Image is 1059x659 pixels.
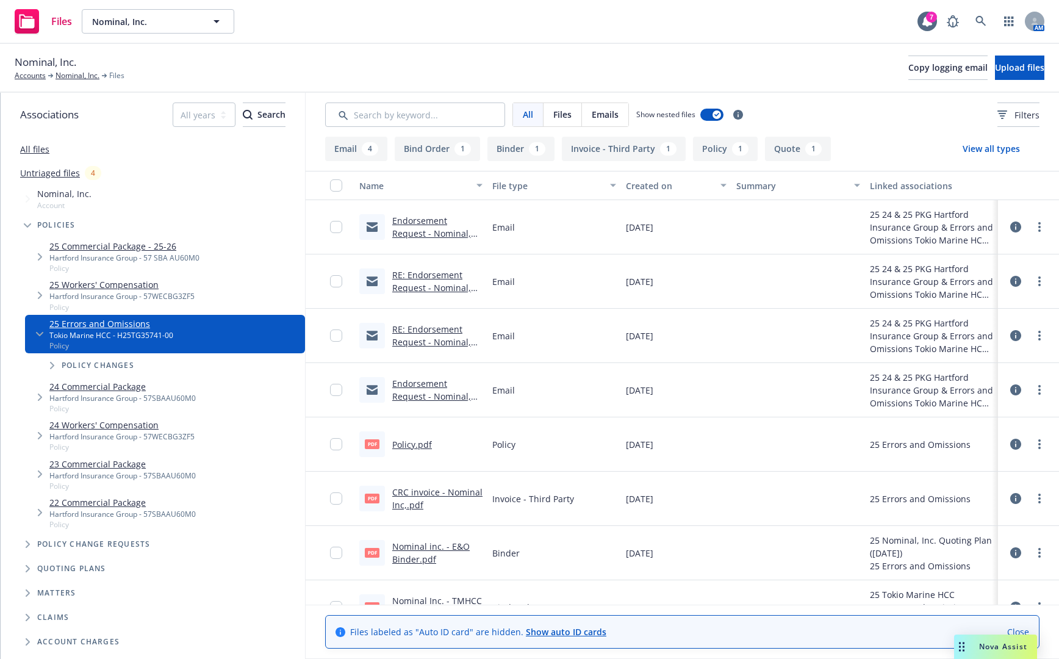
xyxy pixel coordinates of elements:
div: Hartford Insurance Group - 57WECBG3ZF5 [49,431,195,442]
input: Toggle Row Selected [330,221,342,233]
span: Files labeled as "Auto ID card" are hidden. [350,625,606,638]
span: Policy [49,403,196,414]
button: Name [354,171,487,200]
a: 25 Errors and Omissions [49,317,173,330]
span: Nominal, Inc. [15,54,76,70]
div: Search [243,103,285,126]
span: [DATE] [626,601,653,614]
a: RE: Endorsement Request - Nominal, Inc. - Policy #H25TG35741-00 [392,269,471,319]
a: Close [1007,625,1029,638]
span: pdf [365,439,379,448]
span: Nominal, Inc. [37,187,92,200]
span: pdf [365,494,379,503]
button: Quote [765,137,831,161]
button: Bind Order [395,137,480,161]
span: [DATE] [626,492,653,505]
a: Files [10,4,77,38]
button: Email [325,137,387,161]
a: 22 Commercial Package [49,496,196,509]
input: Toggle Row Selected [330,329,342,342]
div: 1 [529,142,545,156]
input: Toggle Row Selected [330,438,342,450]
input: Toggle Row Selected [330,601,342,613]
input: Toggle Row Selected [330,547,342,559]
span: Filters [997,109,1039,121]
div: 25 24 & 25 PKG Hartford Insurance Group & Errors and Omissions Tokio Marine HCC - remove location... [870,317,993,355]
button: File type [487,171,620,200]
span: [DATE] [626,547,653,560]
span: Emails [592,108,619,121]
div: 1 [660,142,677,156]
span: Bind Order [492,601,538,614]
span: Policy [49,340,173,351]
a: Untriaged files [20,167,80,179]
div: 4 [362,142,378,156]
div: Linked associations [870,179,993,192]
button: SearchSearch [243,103,285,127]
span: Policy [49,442,195,452]
span: Policy [49,519,196,530]
span: Policy [49,481,196,491]
span: Policy change requests [37,541,150,548]
span: pdf [365,548,379,557]
a: more [1032,600,1047,614]
span: Invoice - Third Party [492,492,574,505]
span: Email [492,329,515,342]
span: Email [492,221,515,234]
button: Filters [997,103,1039,127]
a: Nominal inc. - E&O Binder.pdf [392,541,470,565]
a: more [1032,274,1047,289]
span: Files [109,70,124,81]
div: File type [492,179,602,192]
button: Summary [731,171,864,200]
div: 25 Errors and Omissions [870,601,993,614]
span: Quoting plans [37,565,106,572]
span: Policy [492,438,515,451]
div: Hartford Insurance Group - 57 SBA AU60M0 [49,253,199,263]
button: Nominal, Inc. [82,9,234,34]
button: Invoice - Third Party [562,137,686,161]
a: more [1032,491,1047,506]
div: 25 24 & 25 PKG Hartford Insurance Group & Errors and Omissions Tokio Marine HCC - remove location... [870,371,993,409]
input: Toggle Row Selected [330,384,342,396]
span: [DATE] [626,221,653,234]
div: 7 [926,12,937,23]
a: more [1032,437,1047,452]
span: Files [51,16,72,26]
button: Policy [693,137,758,161]
span: Show nested files [636,109,695,120]
div: 1 [732,142,748,156]
div: Hartford Insurance Group - 57SBAAU60M0 [49,509,196,519]
button: Nova Assist [954,635,1037,659]
a: 23 Commercial Package [49,458,196,470]
span: Associations [20,107,79,123]
div: Summary [736,179,846,192]
span: Policy [49,302,195,312]
span: Account charges [37,638,120,646]
input: Toggle Row Selected [330,492,342,505]
a: Search [969,9,993,34]
a: Switch app [997,9,1021,34]
svg: Search [243,110,253,120]
span: [DATE] [626,438,653,451]
a: Nominal, Inc. [56,70,99,81]
a: RE: Endorsement Request - Nominal, Inc. - Policy #H25TG35741-00 [392,323,471,373]
a: CRC invoice - Nominal Inc,.pdf [392,486,483,511]
button: Linked associations [865,171,998,200]
button: Created on [621,171,732,200]
a: 25 Commercial Package - 25-26 [49,240,199,253]
a: more [1032,383,1047,397]
span: Files [553,108,572,121]
span: Nova Assist [979,641,1027,652]
span: Filters [1014,109,1039,121]
div: Name [359,179,469,192]
div: 25 24 & 25 PKG Hartford Insurance Group & Errors and Omissions Tokio Marine HCC - remove location... [870,262,993,301]
div: 4 [85,166,101,180]
span: Upload files [995,62,1044,73]
div: 1 [454,142,471,156]
span: [DATE] [626,329,653,342]
span: Nominal, Inc. [92,15,198,28]
a: more [1032,546,1047,560]
span: Claims [37,614,69,621]
a: Policy.pdf [392,439,432,450]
